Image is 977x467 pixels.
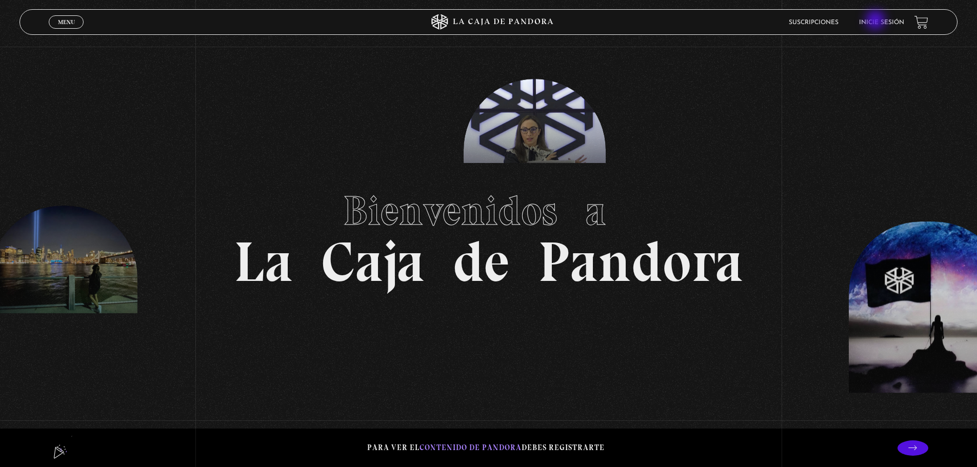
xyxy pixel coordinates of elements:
p: Para ver el debes registrarte [367,441,605,455]
h1: La Caja de Pandora [234,177,743,290]
span: Cerrar [54,28,78,35]
a: View your shopping cart [914,15,928,29]
span: Bienvenidos a [343,186,634,235]
a: Inicie sesión [859,19,904,26]
span: Menu [58,19,75,25]
span: contenido de Pandora [420,443,522,452]
a: Suscripciones [789,19,839,26]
